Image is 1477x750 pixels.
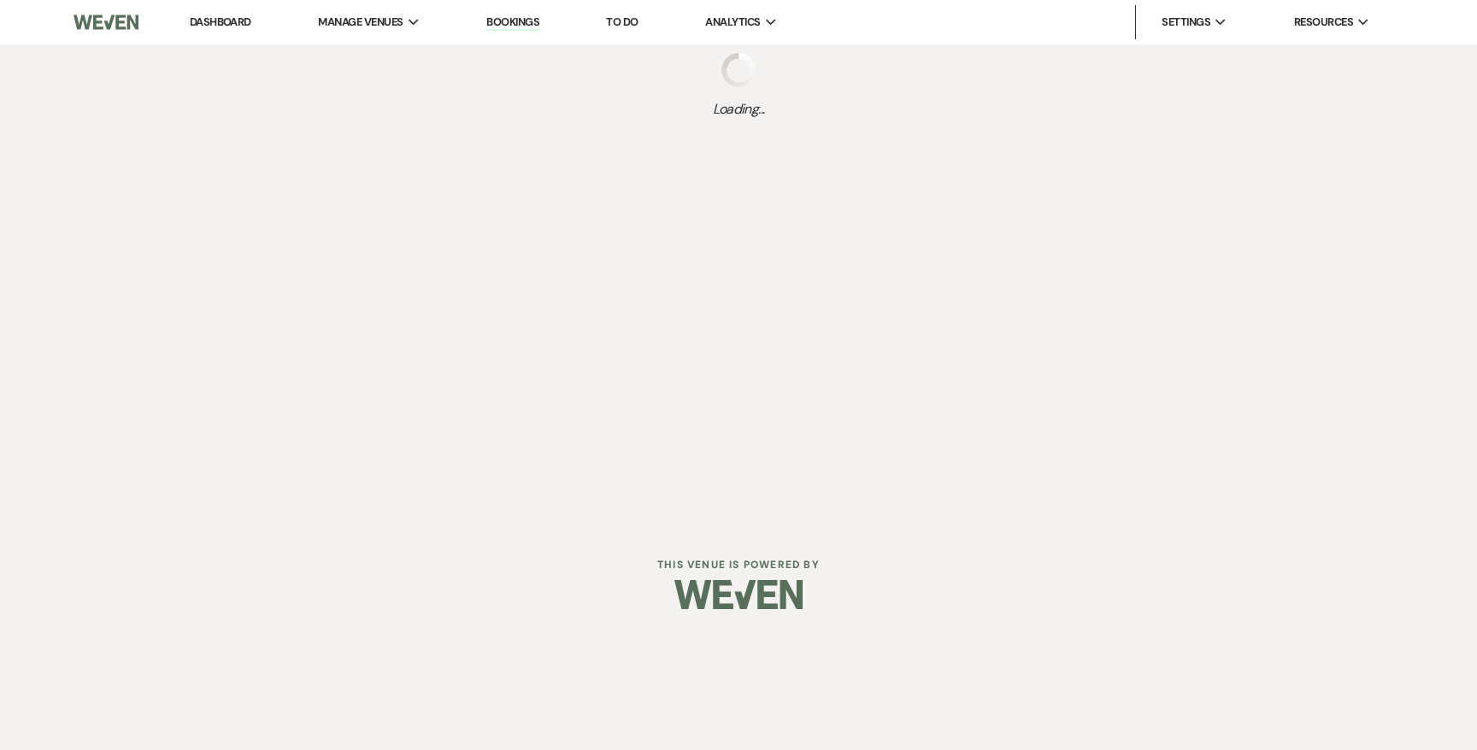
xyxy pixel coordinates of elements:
[713,99,765,120] span: Loading...
[1162,14,1210,31] span: Settings
[486,15,539,31] a: Bookings
[318,14,403,31] span: Manage Venues
[721,53,756,87] img: loading spinner
[190,15,251,29] a: Dashboard
[74,4,138,40] img: Weven Logo
[606,15,638,29] a: To Do
[674,565,803,624] img: Weven Logo
[1294,14,1353,31] span: Resources
[705,14,760,31] span: Analytics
